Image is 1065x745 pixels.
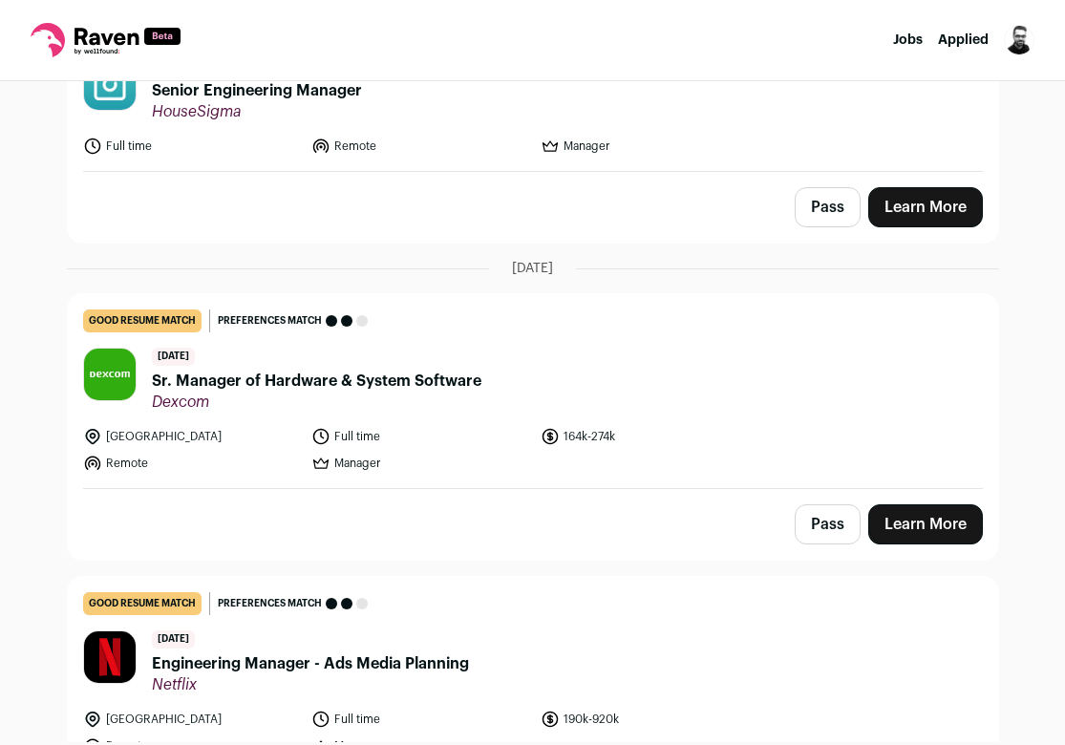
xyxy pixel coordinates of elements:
[83,427,301,446] li: [GEOGRAPHIC_DATA]
[83,454,301,473] li: Remote
[152,675,469,694] span: Netflix
[84,631,136,683] img: eb23c1dfc8dac86b495738472fc6fbfac73343433b5f01efeecd7ed332374756.jpg
[541,427,758,446] li: 164k-274k
[83,710,301,729] li: [GEOGRAPHIC_DATA]
[868,187,983,227] a: Learn More
[795,187,861,227] button: Pass
[84,349,136,400] img: 11c97ef7317b651a43c8d045ffeb1bb88864b9aa8266fe05369a84176d4d44b7.jpg
[938,33,989,47] a: Applied
[311,710,529,729] li: Full time
[512,259,553,278] span: [DATE]
[83,592,202,615] div: good resume match
[893,33,923,47] a: Jobs
[83,137,301,156] li: Full time
[795,504,861,544] button: Pass
[68,294,998,488] a: good resume match Preferences match [DATE] Sr. Manager of Hardware & System Software Dexcom [GEOG...
[152,102,362,121] span: HouseSigma
[152,348,195,366] span: [DATE]
[311,427,529,446] li: Full time
[152,393,481,412] span: Dexcom
[541,137,758,156] li: Manager
[152,652,469,675] span: Engineering Manager - Ads Media Planning
[218,594,322,613] span: Preferences match
[1004,25,1034,55] img: 539423-medium_jpg
[152,630,195,649] span: [DATE]
[541,710,758,729] li: 190k-920k
[152,370,481,393] span: Sr. Manager of Hardware & System Software
[311,137,529,156] li: Remote
[311,454,529,473] li: Manager
[68,4,998,171] a: great resume match Preferences match [DATE] Senior Engineering Manager HouseSigma Full time Remot...
[152,79,362,102] span: Senior Engineering Manager
[1004,25,1034,55] button: Open dropdown
[218,311,322,330] span: Preferences match
[868,504,983,544] a: Learn More
[84,58,136,110] img: b82aadf59b735631aa9f9b7153d6e7791c6354391d41db995c3781efe5d0e36d.png
[83,309,202,332] div: good resume match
